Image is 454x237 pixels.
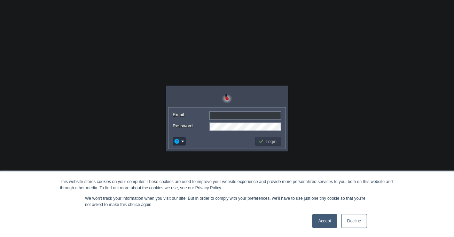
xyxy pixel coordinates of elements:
[341,214,367,228] a: Decline
[312,214,337,228] a: Accept
[222,93,232,103] img: Bitss Techniques
[85,195,369,208] p: We won't track your information when you visit our site. But in order to comply with your prefere...
[173,111,209,118] label: Email:
[60,179,394,191] div: This website stores cookies on your computer. These cookies are used to improve your website expe...
[258,138,279,144] button: Login
[173,122,209,129] label: Password:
